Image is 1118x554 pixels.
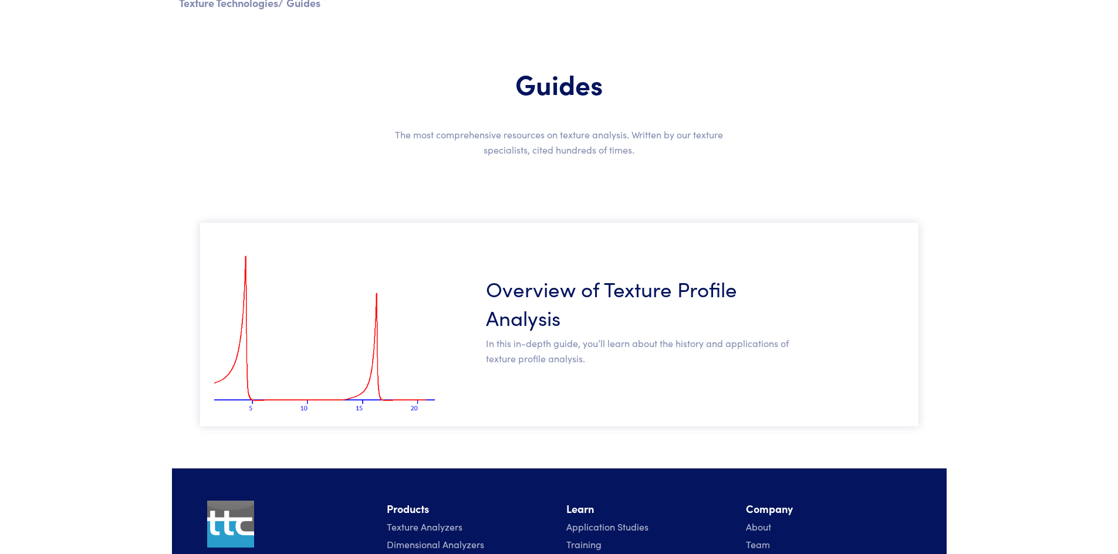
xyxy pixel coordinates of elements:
[387,501,552,518] li: Products
[566,538,602,550] a: Training
[566,520,648,533] a: Application Studies
[387,127,732,157] p: The most comprehensive resources on texture analysis. Written by our texture specialists, cited h...
[207,501,254,548] img: ttc_logo_1x1_v1.0.png
[746,520,771,533] a: About
[746,501,911,518] li: Company
[387,520,462,533] a: Texture Analyzers
[566,501,732,518] li: Learn
[387,538,484,550] a: Dimensional Analyzers
[214,230,435,419] img: poundcake_tpa_75.png
[486,274,794,331] a: Overview of Texture Profile Analysis
[486,336,794,366] p: In this in-depth guide, you’ll learn about the history and applications of texture profile analysis.
[387,67,732,101] h1: Guides
[746,538,770,550] a: Team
